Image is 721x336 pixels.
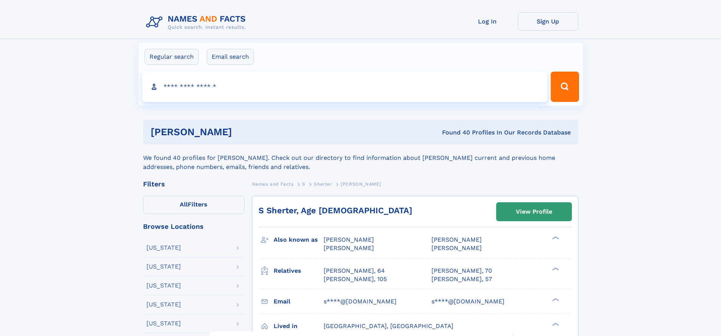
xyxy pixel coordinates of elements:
[142,72,548,102] input: search input
[550,322,559,327] div: ❯
[314,181,332,187] span: Sherter
[516,203,552,220] div: View Profile
[252,179,294,189] a: Names and Facts
[431,275,492,283] a: [PERSON_NAME], 57
[324,322,453,330] span: [GEOGRAPHIC_DATA], [GEOGRAPHIC_DATA]
[274,320,324,333] h3: Lived in
[302,179,305,189] a: S
[314,179,332,189] a: Sherter
[550,297,559,302] div: ❯
[518,12,578,31] a: Sign Up
[457,12,518,31] a: Log In
[145,49,199,65] label: Regular search
[143,223,244,230] div: Browse Locations
[431,236,482,243] span: [PERSON_NAME]
[337,128,571,137] div: Found 40 Profiles In Our Records Database
[146,283,181,289] div: [US_STATE]
[143,12,252,33] img: Logo Names and Facts
[146,320,181,327] div: [US_STATE]
[550,236,559,241] div: ❯
[324,244,374,252] span: [PERSON_NAME]
[431,244,482,252] span: [PERSON_NAME]
[259,206,412,215] a: S Sherter, Age [DEMOGRAPHIC_DATA]
[324,236,374,243] span: [PERSON_NAME]
[550,266,559,271] div: ❯
[146,245,181,251] div: [US_STATE]
[180,201,188,208] span: All
[324,267,385,275] a: [PERSON_NAME], 64
[497,203,572,221] a: View Profile
[143,144,578,172] div: We found 40 profiles for [PERSON_NAME]. Check out our directory to find information about [PERSON...
[143,181,244,188] div: Filters
[207,49,254,65] label: Email search
[274,295,324,308] h3: Email
[341,181,381,187] span: [PERSON_NAME]
[551,72,579,102] button: Search Button
[324,275,387,283] a: [PERSON_NAME], 105
[143,196,244,214] label: Filters
[431,267,492,275] a: [PERSON_NAME], 70
[274,233,324,246] h3: Also known as
[302,181,305,187] span: S
[146,264,181,270] div: [US_STATE]
[274,264,324,277] h3: Relatives
[146,302,181,308] div: [US_STATE]
[151,127,337,137] h1: [PERSON_NAME]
